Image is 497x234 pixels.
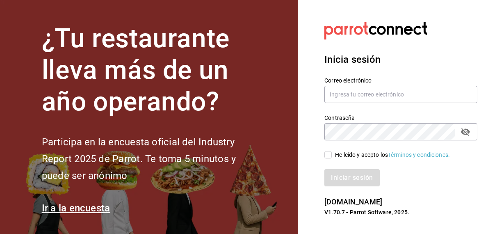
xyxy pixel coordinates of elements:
[335,151,450,159] div: He leído y acepto los
[324,197,382,206] a: [DOMAIN_NAME]
[324,208,477,216] p: V1.70.7 - Parrot Software, 2025.
[324,52,477,67] h3: Inicia sesión
[42,23,263,117] h1: ¿Tu restaurante lleva más de un año operando?
[324,86,477,103] input: Ingresa tu correo electrónico
[458,125,472,139] button: passwordField
[324,78,477,83] label: Correo electrónico
[42,202,110,214] a: Ir a la encuesta
[324,115,477,121] label: Contraseña
[388,151,450,158] a: Términos y condiciones.
[42,134,263,184] h2: Participa en la encuesta oficial del Industry Report 2025 de Parrot. Te toma 5 minutos y puede se...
